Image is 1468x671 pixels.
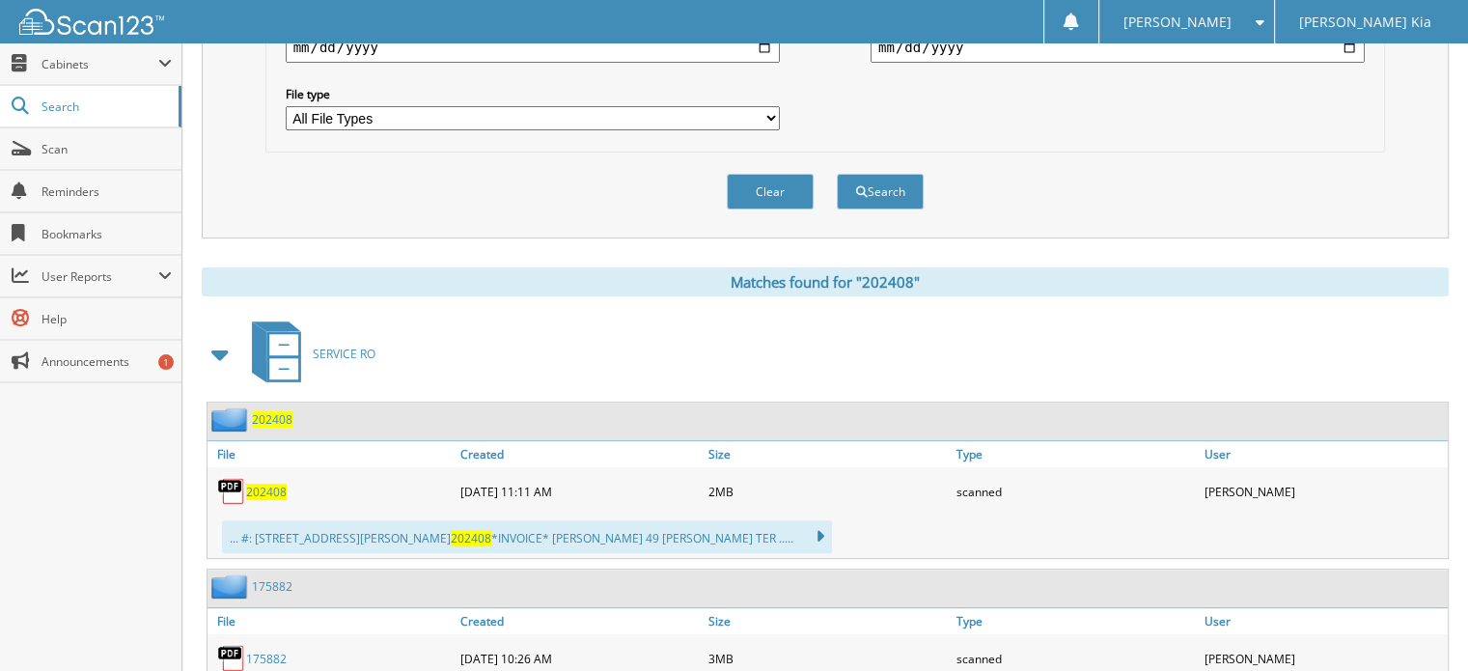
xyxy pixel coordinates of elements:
[704,608,952,634] a: Size
[704,441,952,467] a: Size
[158,354,174,370] div: 1
[42,226,172,242] span: Bookmarks
[42,56,158,72] span: Cabinets
[246,484,287,500] a: 202408
[217,477,246,506] img: PDF.png
[252,411,292,428] a: 202408
[42,353,172,370] span: Announcements
[42,311,172,327] span: Help
[313,346,375,362] span: SERVICE RO
[952,472,1200,511] div: scanned
[208,608,456,634] a: File
[222,520,832,553] div: ... #: [STREET_ADDRESS][PERSON_NAME] *INVOICE* [PERSON_NAME] 49 [PERSON_NAME] TER .....
[1123,16,1232,28] span: [PERSON_NAME]
[952,441,1200,467] a: Type
[19,9,164,35] img: scan123-logo-white.svg
[42,268,158,285] span: User Reports
[1371,578,1468,671] iframe: Chat Widget
[211,574,252,599] img: folder2.png
[1200,441,1448,467] a: User
[246,651,287,667] a: 175882
[837,174,924,210] button: Search
[252,578,292,595] a: 175882
[456,608,704,634] a: Created
[1299,16,1431,28] span: [PERSON_NAME] Kia
[42,141,172,157] span: Scan
[456,472,704,511] div: [DATE] 11:11 AM
[42,98,169,115] span: Search
[1200,608,1448,634] a: User
[202,267,1449,296] div: Matches found for "202408"
[286,32,780,63] input: start
[240,316,375,392] a: SERVICE RO
[952,608,1200,634] a: Type
[871,32,1365,63] input: end
[1200,472,1448,511] div: [PERSON_NAME]
[42,183,172,200] span: Reminders
[456,441,704,467] a: Created
[286,86,780,102] label: File type
[211,407,252,432] img: folder2.png
[704,472,952,511] div: 2MB
[208,441,456,467] a: File
[727,174,814,210] button: Clear
[451,530,491,546] span: 202408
